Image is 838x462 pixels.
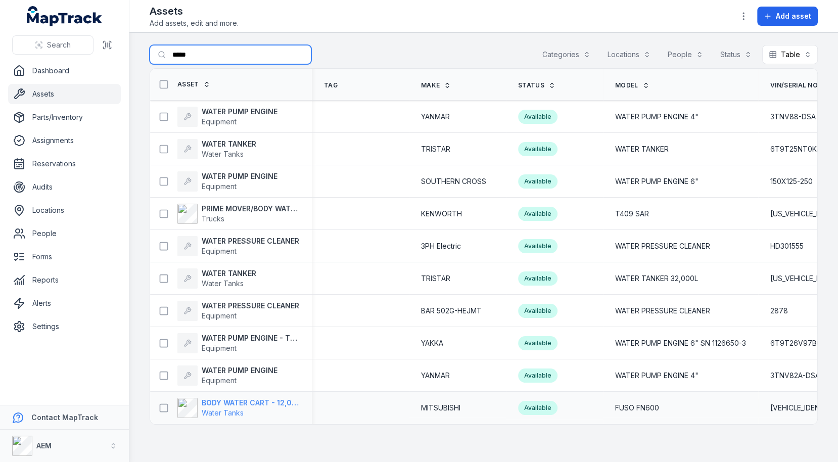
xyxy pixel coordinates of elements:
a: Asset [177,80,210,88]
span: WATER PUMP ENGINE 6" [615,176,699,187]
strong: Contact MapTrack [31,413,98,422]
span: VIN/Serial No. [770,81,819,89]
a: MapTrack [27,6,103,26]
span: 2878 [770,306,788,316]
a: BODY WATER CART - 12,000 LTRWater Tanks [177,398,300,418]
a: Reports [8,270,121,290]
span: 150X125-250 [770,176,813,187]
div: Available [518,142,557,156]
span: Trucks [202,214,224,223]
strong: BODY WATER CART - 12,000 LTR [202,398,300,408]
span: TRISTAR [421,144,450,154]
strong: WATER PUMP ENGINE - TOWABLE [202,333,300,343]
a: Reservations [8,154,121,174]
a: PRIME MOVER/BODY WATER CARTTrucks [177,204,300,224]
strong: WATER PUMP ENGINE [202,365,277,376]
span: 3PH Electric [421,241,461,251]
div: Available [518,271,557,286]
a: Dashboard [8,61,121,81]
strong: WATER PRESSURE CLEANER [202,236,299,246]
a: Locations [8,200,121,220]
span: WATER TANKER [615,144,669,154]
span: Search [47,40,71,50]
span: Asset [177,80,199,88]
a: WATER PUMP ENGINE - TOWABLEEquipment [177,333,300,353]
a: Model [615,81,649,89]
a: WATER PRESSURE CLEANEREquipment [177,301,299,321]
button: Search [12,35,94,55]
strong: WATER TANKER [202,268,256,279]
a: WATER TANKERWater Tanks [177,139,256,159]
a: Forms [8,247,121,267]
button: Add asset [757,7,818,26]
div: Available [518,207,557,221]
span: Water Tanks [202,408,244,417]
a: Make [421,81,451,89]
span: YAKKA [421,338,443,348]
span: WATER PRESSURE CLEANER [615,306,710,316]
span: Status [518,81,544,89]
div: Available [518,368,557,383]
div: Available [518,401,557,415]
h2: Assets [150,4,239,18]
span: WATER PUMP ENGINE 4" [615,112,699,122]
span: Equipment [202,247,237,255]
a: People [8,223,121,244]
a: WATER PUMP ENGINEEquipment [177,365,277,386]
a: Parts/Inventory [8,107,121,127]
span: WATER PRESSURE CLEANER [615,241,710,251]
span: T409 SAR [615,209,649,219]
span: Equipment [202,117,237,126]
span: Equipment [202,376,237,385]
span: Add assets, edit and more. [150,18,239,28]
span: KENWORTH [421,209,462,219]
span: Equipment [202,311,237,320]
span: Water Tanks [202,150,244,158]
button: People [661,45,710,64]
div: Available [518,304,557,318]
strong: WATER PUMP ENGINE [202,171,277,181]
strong: AEM [36,441,52,450]
span: Model [615,81,638,89]
a: WATER PUMP ENGINEEquipment [177,107,277,127]
span: Tag [324,81,338,89]
span: SOUTHERN CROSS [421,176,486,187]
span: 3TNV82A-DSA [770,371,820,381]
div: Available [518,239,557,253]
span: 3TNV88-DSA [770,112,816,122]
div: Available [518,174,557,189]
a: WATER TANKERWater Tanks [177,268,256,289]
a: Assignments [8,130,121,151]
span: YANMAR [421,371,450,381]
span: Water Tanks [202,279,244,288]
span: YANMAR [421,112,450,122]
span: HD301555 [770,241,804,251]
span: Equipment [202,344,237,352]
a: Audits [8,177,121,197]
a: Alerts [8,293,121,313]
button: Status [714,45,758,64]
span: MITSUBISHI [421,403,460,413]
a: WATER PRESSURE CLEANEREquipment [177,236,299,256]
div: Available [518,110,557,124]
span: FUSO FN600 [615,403,659,413]
strong: WATER PUMP ENGINE [202,107,277,117]
a: Settings [8,316,121,337]
span: BAR 502G-HEJMT [421,306,482,316]
strong: PRIME MOVER/BODY WATER CART [202,204,300,214]
a: Status [518,81,555,89]
a: VIN/Serial No. [770,81,830,89]
a: Assets [8,84,121,104]
span: Add asset [776,11,811,21]
span: WATER PUMP ENGINE 6" SN 1126650-3 [615,338,746,348]
strong: WATER PRESSURE CLEANER [202,301,299,311]
a: WATER PUMP ENGINEEquipment [177,171,277,192]
span: TRISTAR [421,273,450,284]
span: WATER TANKER 32,000L [615,273,698,284]
span: Make [421,81,440,89]
span: WATER PUMP ENGINE 4" [615,371,699,381]
button: Table [762,45,818,64]
strong: WATER TANKER [202,139,256,149]
span: Equipment [202,182,237,191]
div: Available [518,336,557,350]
